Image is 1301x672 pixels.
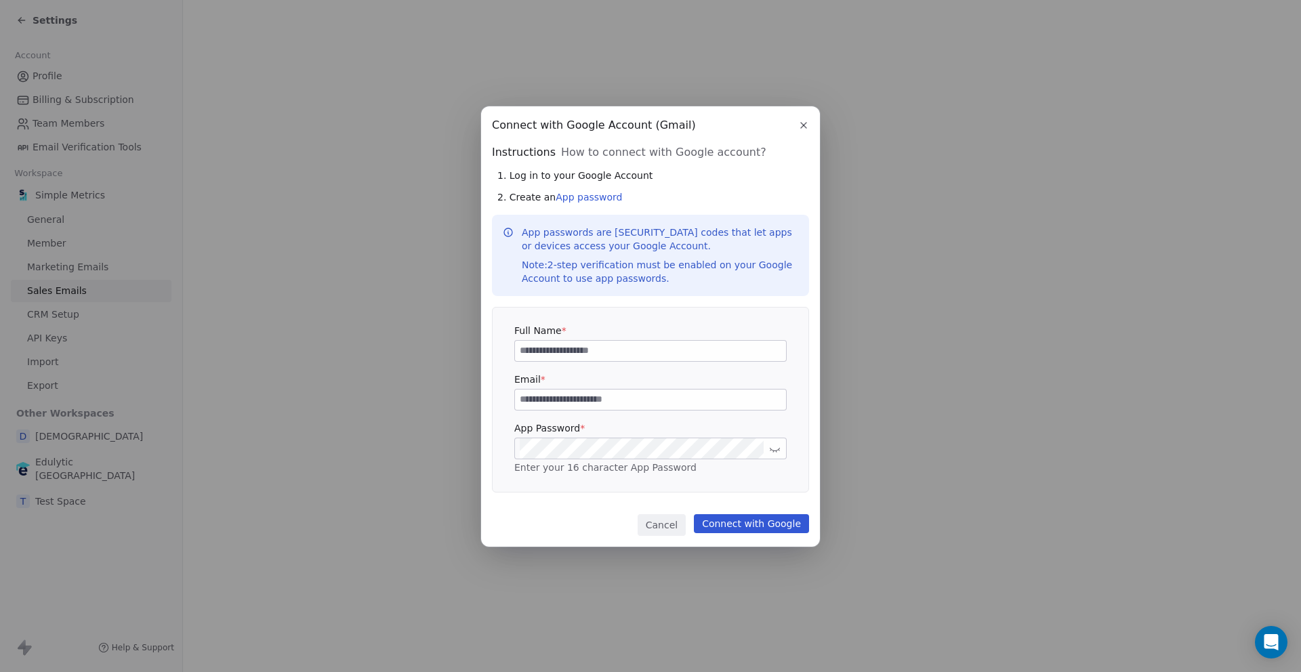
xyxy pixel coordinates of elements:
span: Enter your 16 character App Password [514,462,697,473]
label: Email [514,373,787,386]
span: Note: [522,259,548,270]
a: App password [556,192,622,203]
label: Full Name [514,324,787,337]
span: Instructions [492,144,556,161]
button: Connect with Google [694,514,809,533]
span: 1. Log in to your Google Account [497,169,653,182]
span: 2. Create an [497,190,623,204]
div: 2-step verification must be enabled on your Google Account to use app passwords. [522,258,798,285]
label: App Password [514,421,787,435]
span: Connect with Google Account (Gmail) [492,117,696,133]
button: Cancel [638,514,686,536]
p: App passwords are [SECURITY_DATA] codes that let apps or devices access your Google Account. [522,226,798,285]
span: How to connect with Google account? [561,144,766,161]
